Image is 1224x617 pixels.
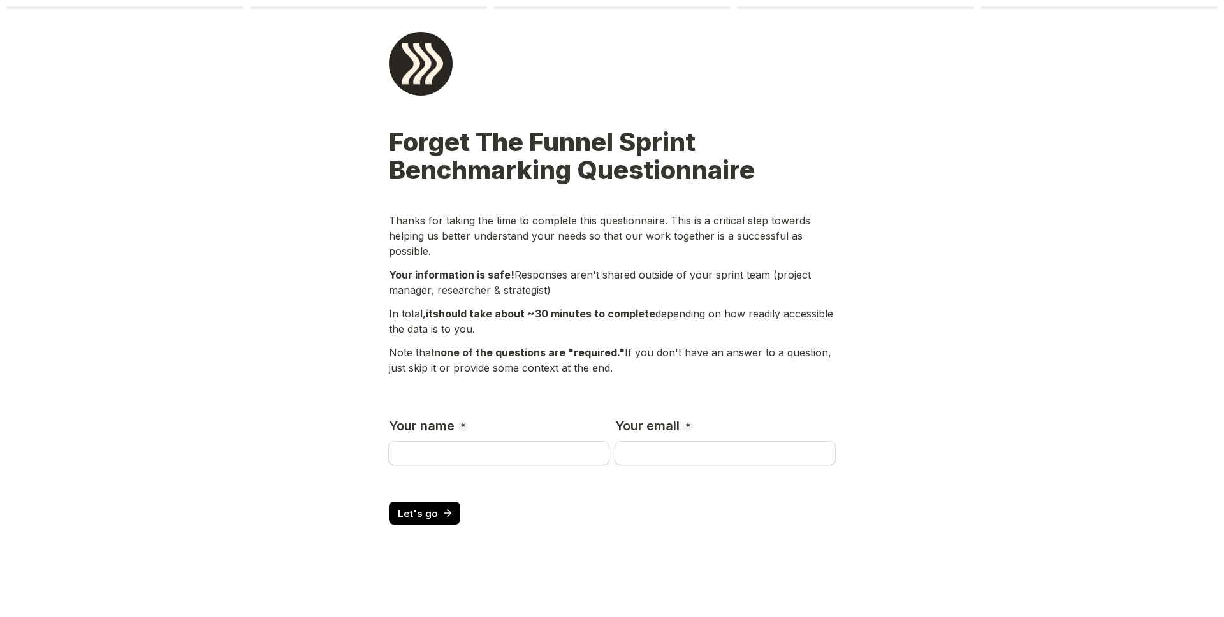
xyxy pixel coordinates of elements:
p: Note that If you don't have an answer to a question, just skip it or provide some context at the ... [389,345,835,375]
h1: Forget The Funnel Sprint Benchmarking Questionnaire [389,128,835,210]
p: Thanks for taking the time to complete this questionnaire. This is a critical step towards helpin... [389,213,835,259]
span: none of the questions are "required." [434,346,625,359]
img: Form logo [389,32,453,96]
p: Your name [389,418,455,434]
span: Let's go [398,509,438,518]
span: it [426,307,433,320]
div: Responses aren't shared outside of your sprint team (project manager, researcher & strategist) [389,265,835,303]
span: so that our work together is a successful as possible. [389,229,806,258]
input: Your email [615,442,835,465]
input: Your name [389,442,609,465]
button: Let's go [389,502,460,525]
div: In total, depending on how readily accessible the data is to you. [389,304,835,342]
span: Your information is safe! [389,268,514,281]
span: should take about ~30 minutes to complete [433,307,655,320]
p: Your email [615,418,680,434]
